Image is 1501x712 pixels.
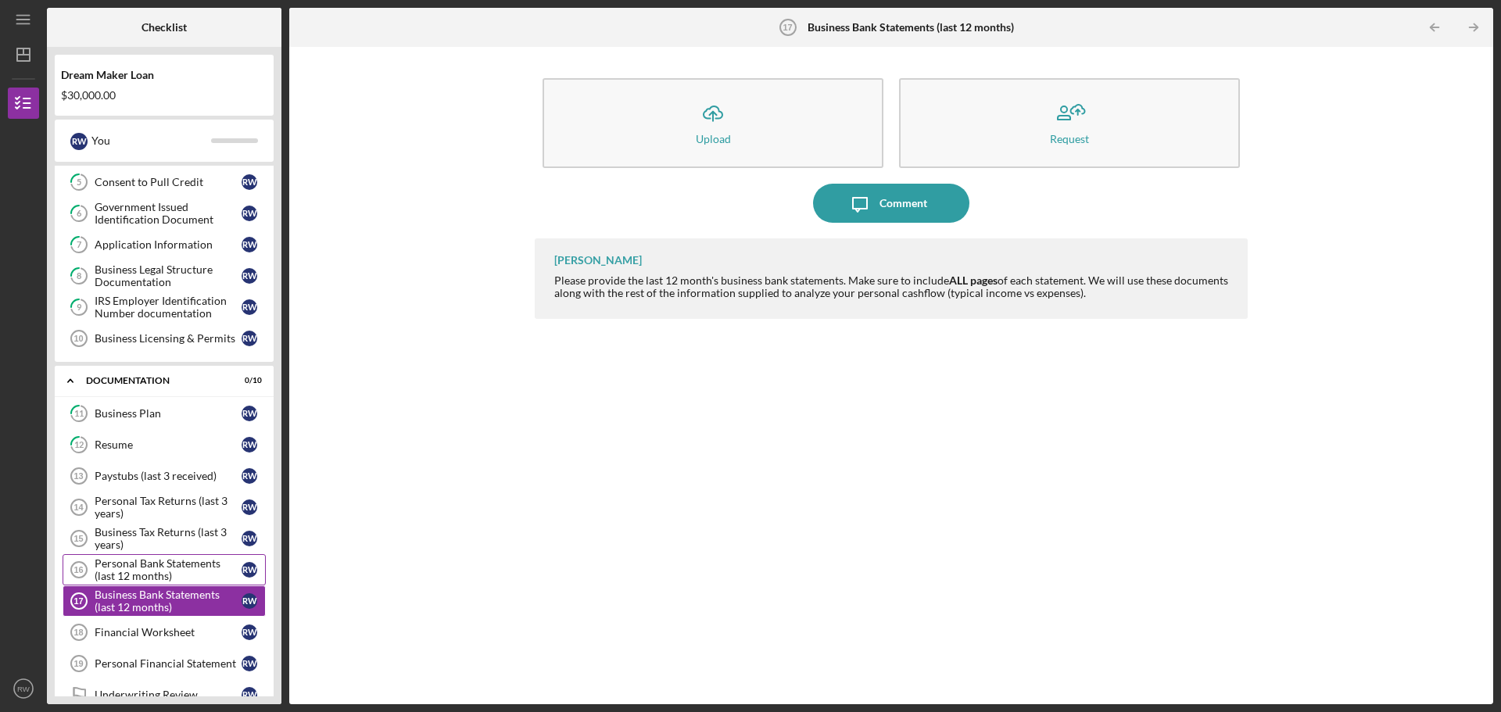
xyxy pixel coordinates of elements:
a: 17Business Bank Statements (last 12 months)RW [63,585,266,617]
div: Personal Tax Returns (last 3 years) [95,495,242,520]
tspan: 13 [73,471,83,481]
div: R W [242,499,257,515]
tspan: 5 [77,177,81,188]
div: Underwriting Review [95,689,242,701]
b: Business Bank Statements (last 12 months) [808,21,1014,34]
div: R W [242,687,257,703]
div: Financial Worksheet [95,626,242,639]
button: RW [8,673,39,704]
tspan: 16 [73,565,83,574]
tspan: 12 [74,440,84,450]
tspan: 7 [77,240,82,250]
a: 11Business PlanRW [63,398,266,429]
div: R W [242,593,257,609]
div: R W [242,437,257,453]
a: 15Business Tax Returns (last 3 years)RW [63,523,266,554]
a: 6Government Issued Identification DocumentRW [63,198,266,229]
tspan: 14 [73,503,84,512]
div: [PERSON_NAME] [554,254,642,267]
tspan: 18 [73,628,83,637]
tspan: 9 [77,302,82,313]
div: Business Plan [95,407,242,420]
div: Government Issued Identification Document [95,201,242,226]
div: R W [242,206,257,221]
div: Consent to Pull Credit [95,176,242,188]
tspan: 17 [783,23,792,32]
div: R W [242,268,257,284]
a: 7Application InformationRW [63,229,266,260]
b: Checklist [142,21,187,34]
div: R W [242,406,257,421]
strong: ALL [949,274,968,287]
div: R W [242,624,257,640]
div: R W [242,331,257,346]
a: 9IRS Employer Identification Number documentationRW [63,292,266,323]
div: You [91,127,211,154]
div: R W [70,133,88,150]
a: 8Business Legal Structure DocumentationRW [63,260,266,292]
div: IRS Employer Identification Number documentation [95,295,242,320]
a: 13Paystubs (last 3 received)RW [63,460,266,492]
button: Request [899,78,1240,168]
div: Application Information [95,238,242,251]
div: R W [242,562,257,578]
div: Upload [696,133,731,145]
a: 5Consent to Pull CreditRW [63,166,266,198]
a: 10Business Licensing & PermitsRW [63,323,266,354]
a: Underwriting ReviewRW [63,679,266,710]
div: R W [242,299,257,315]
div: Personal Financial Statement [95,657,242,670]
a: 12ResumeRW [63,429,266,460]
a: 14Personal Tax Returns (last 3 years)RW [63,492,266,523]
tspan: 8 [77,271,81,281]
div: Dream Maker Loan [61,69,267,81]
tspan: 17 [73,596,83,606]
div: Business Tax Returns (last 3 years) [95,526,242,551]
div: Business Licensing & Permits [95,332,242,345]
div: 0 / 10 [234,376,262,385]
div: Resume [95,438,242,451]
div: Please provide the last 12 month's business bank statements. Make sure to include of each stateme... [554,274,1232,299]
div: $30,000.00 [61,89,267,102]
div: R W [242,174,257,190]
div: Comment [879,184,927,223]
strong: pages [970,274,998,287]
div: Documentation [86,376,223,385]
a: 18Financial WorksheetRW [63,617,266,648]
a: 16Personal Bank Statements (last 12 months)RW [63,554,266,585]
div: Paystubs (last 3 received) [95,470,242,482]
tspan: 15 [73,534,83,543]
div: Business Bank Statements (last 12 months) [95,589,242,614]
div: Business Legal Structure Documentation [95,263,242,288]
tspan: 10 [73,334,83,343]
tspan: 19 [73,659,83,668]
a: 19Personal Financial StatementRW [63,648,266,679]
div: Personal Bank Statements (last 12 months) [95,557,242,582]
tspan: 6 [77,209,82,219]
div: R W [242,531,257,546]
div: Request [1050,133,1089,145]
button: Upload [543,78,883,168]
div: R W [242,237,257,252]
text: RW [17,685,30,693]
div: R W [242,468,257,484]
button: Comment [813,184,969,223]
tspan: 11 [74,409,84,419]
div: R W [242,656,257,671]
